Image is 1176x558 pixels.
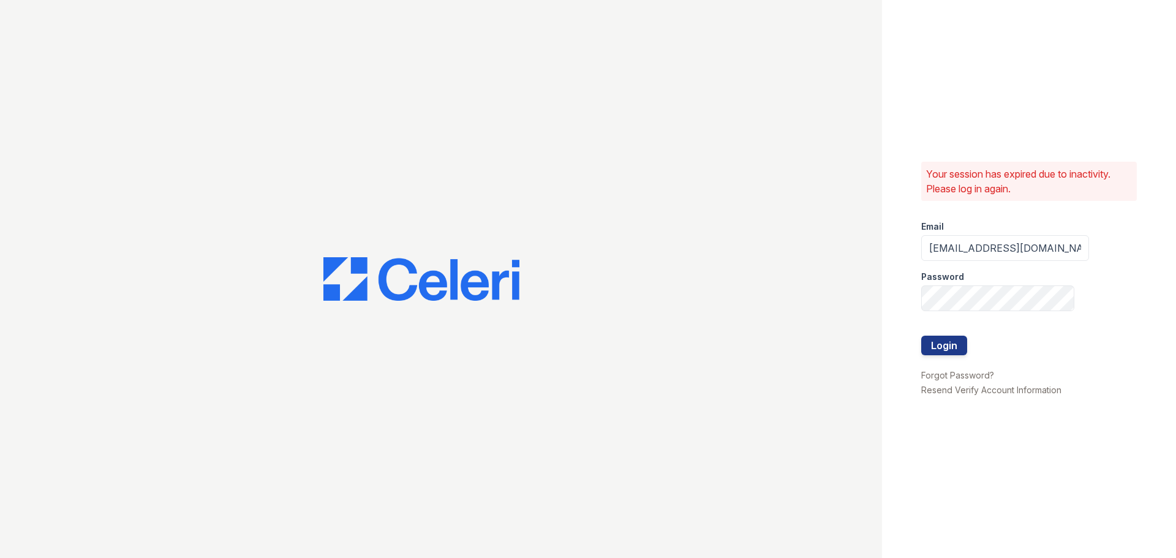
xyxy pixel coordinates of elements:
[921,221,944,233] label: Email
[926,167,1132,196] p: Your session has expired due to inactivity. Please log in again.
[921,336,967,355] button: Login
[921,370,994,380] a: Forgot Password?
[921,271,964,283] label: Password
[921,385,1061,395] a: Resend Verify Account Information
[323,257,519,301] img: CE_Logo_Blue-a8612792a0a2168367f1c8372b55b34899dd931a85d93a1a3d3e32e68fde9ad4.png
